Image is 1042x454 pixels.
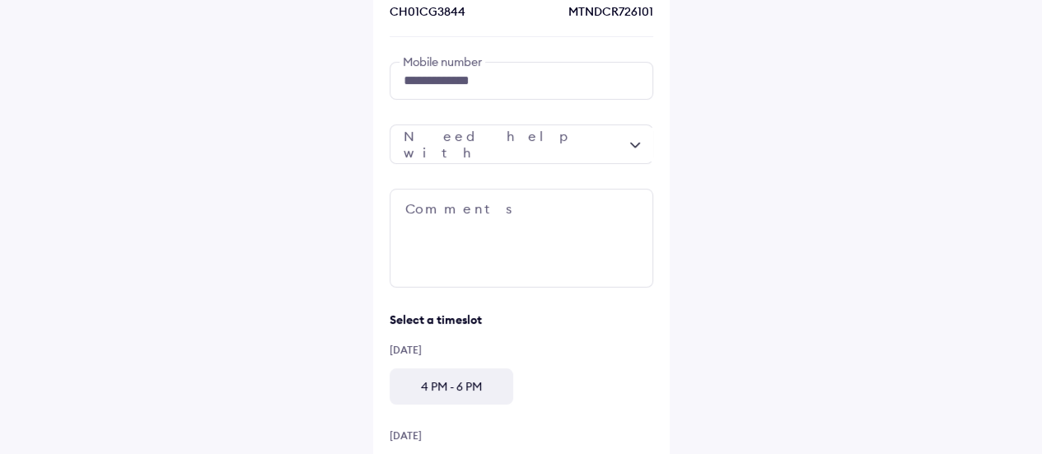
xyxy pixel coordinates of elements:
div: Select a timeslot [390,312,653,327]
div: 4 PM - 6 PM [390,368,513,405]
div: [DATE] [390,344,653,356]
div: CH01CG3844 [390,3,517,20]
div: [DATE] [390,429,653,442]
div: MTNDCR726101 [526,3,653,20]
